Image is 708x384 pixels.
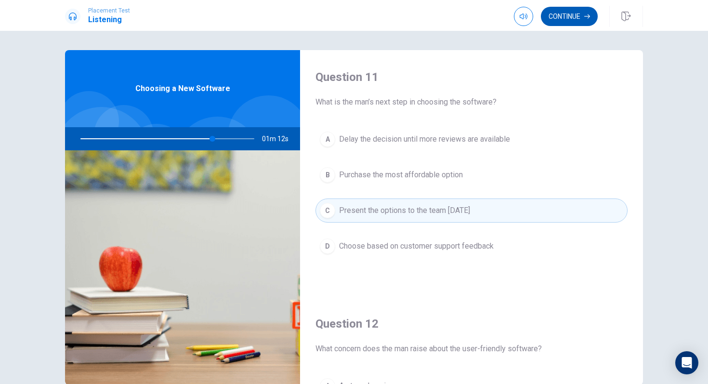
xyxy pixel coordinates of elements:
div: Open Intercom Messenger [675,351,698,374]
button: DChoose based on customer support feedback [315,234,628,258]
div: D [320,238,335,254]
div: C [320,203,335,218]
h4: Question 11 [315,69,628,85]
span: Choosing a New Software [135,83,230,94]
span: 01m 12s [262,127,296,150]
div: B [320,167,335,183]
button: CPresent the options to the team [DATE] [315,199,628,223]
span: Placement Test [88,7,130,14]
div: A [320,132,335,147]
h4: Question 12 [315,316,628,331]
span: Purchase the most affordable option [339,169,463,181]
span: Present the options to the team [DATE] [339,205,470,216]
button: BPurchase the most affordable option [315,163,628,187]
span: Delay the decision until more reviews are available [339,133,510,145]
span: Choose based on customer support feedback [339,240,494,252]
span: What is the man’s next step in choosing the software? [315,96,628,108]
button: Continue [541,7,598,26]
span: What concern does the man raise about the user-friendly software? [315,343,628,355]
button: ADelay the decision until more reviews are available [315,127,628,151]
h1: Listening [88,14,130,26]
